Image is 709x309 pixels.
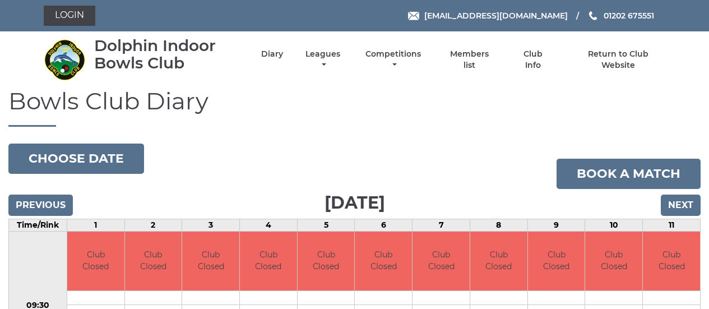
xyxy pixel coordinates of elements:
td: Club Closed [470,232,527,290]
td: Club Closed [643,232,700,290]
td: Club Closed [298,232,355,290]
td: Time/Rink [9,219,67,232]
td: 7 [413,219,470,232]
input: Next [661,195,701,216]
td: 6 [355,219,413,232]
a: Login [44,6,95,26]
h1: Bowls Club Diary [8,88,701,127]
td: Club Closed [240,232,297,290]
a: Diary [261,49,283,59]
a: Book a match [557,159,701,189]
a: Club Info [515,49,552,71]
a: Return to Club Website [571,49,665,71]
a: Phone us 01202 675551 [587,10,654,22]
button: Choose date [8,144,144,174]
td: Club Closed [528,232,585,290]
td: 1 [67,219,124,232]
td: 9 [527,219,585,232]
input: Previous [8,195,73,216]
td: Club Closed [125,232,182,290]
td: 8 [470,219,527,232]
td: Club Closed [182,232,239,290]
td: 2 [124,219,182,232]
td: 3 [182,219,240,232]
div: Dolphin Indoor Bowls Club [94,37,242,72]
td: Club Closed [355,232,412,290]
span: 01202 675551 [604,11,654,21]
img: Email [408,12,419,20]
td: 10 [585,219,643,232]
td: Club Closed [585,232,642,290]
span: [EMAIL_ADDRESS][DOMAIN_NAME] [424,11,568,21]
td: 11 [643,219,701,232]
a: Members list [443,49,495,71]
td: Club Closed [413,232,470,290]
img: Phone us [589,11,597,20]
a: Leagues [303,49,343,71]
td: 5 [297,219,355,232]
a: Competitions [363,49,424,71]
img: Dolphin Indoor Bowls Club [44,39,86,81]
a: Email [EMAIL_ADDRESS][DOMAIN_NAME] [408,10,568,22]
td: 4 [239,219,297,232]
td: Club Closed [67,232,124,290]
